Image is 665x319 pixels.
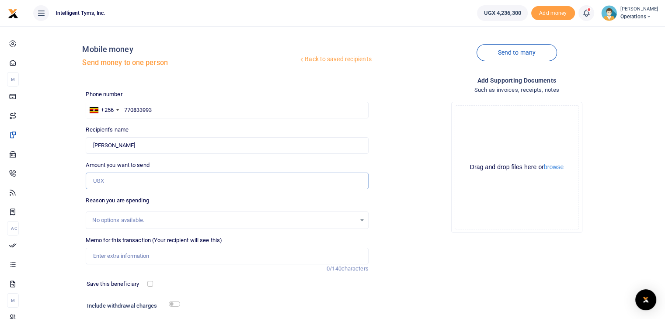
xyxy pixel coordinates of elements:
span: characters [341,265,369,272]
label: Memo for this transaction (Your recipient will see this) [86,236,222,245]
input: Enter phone number [86,102,368,118]
input: UGX [86,173,368,189]
li: Toup your wallet [531,6,575,21]
span: UGX 4,236,300 [484,9,521,17]
a: Back to saved recipients [298,52,372,67]
div: Open Intercom Messenger [635,289,656,310]
label: Save this beneficiary [87,280,139,288]
label: Reason you are spending [86,196,149,205]
label: Phone number [86,90,122,99]
span: 0/140 [327,265,341,272]
img: logo-small [8,8,18,19]
div: +256 [101,106,113,114]
img: profile-user [601,5,617,21]
li: M [7,72,19,87]
div: Drag and drop files here or [455,163,578,171]
span: Operations [620,13,658,21]
h4: Such as invoices, receipts, notes [376,85,658,95]
input: Enter extra information [86,248,368,264]
li: Ac [7,221,19,236]
div: Uganda: +256 [86,102,121,118]
a: UGX 4,236,300 [477,5,527,21]
label: Amount you want to send [86,161,149,170]
div: File Uploader [451,102,582,233]
span: Add money [531,6,575,21]
input: Loading name... [86,137,368,154]
a: logo-small logo-large logo-large [8,10,18,16]
h4: Mobile money [82,45,298,54]
small: [PERSON_NAME] [620,6,658,13]
a: Add money [531,9,575,16]
span: Intelligent Tyms, Inc. [52,9,108,17]
h4: Add supporting Documents [376,76,658,85]
a: Send to many [477,44,557,61]
label: Recipient's name [86,125,129,134]
h6: Include withdrawal charges [87,302,176,309]
li: M [7,293,19,308]
h5: Send money to one person [82,59,298,67]
button: browse [544,164,564,170]
li: Wallet ballance [474,5,531,21]
div: No options available. [92,216,355,225]
a: profile-user [PERSON_NAME] Operations [601,5,658,21]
